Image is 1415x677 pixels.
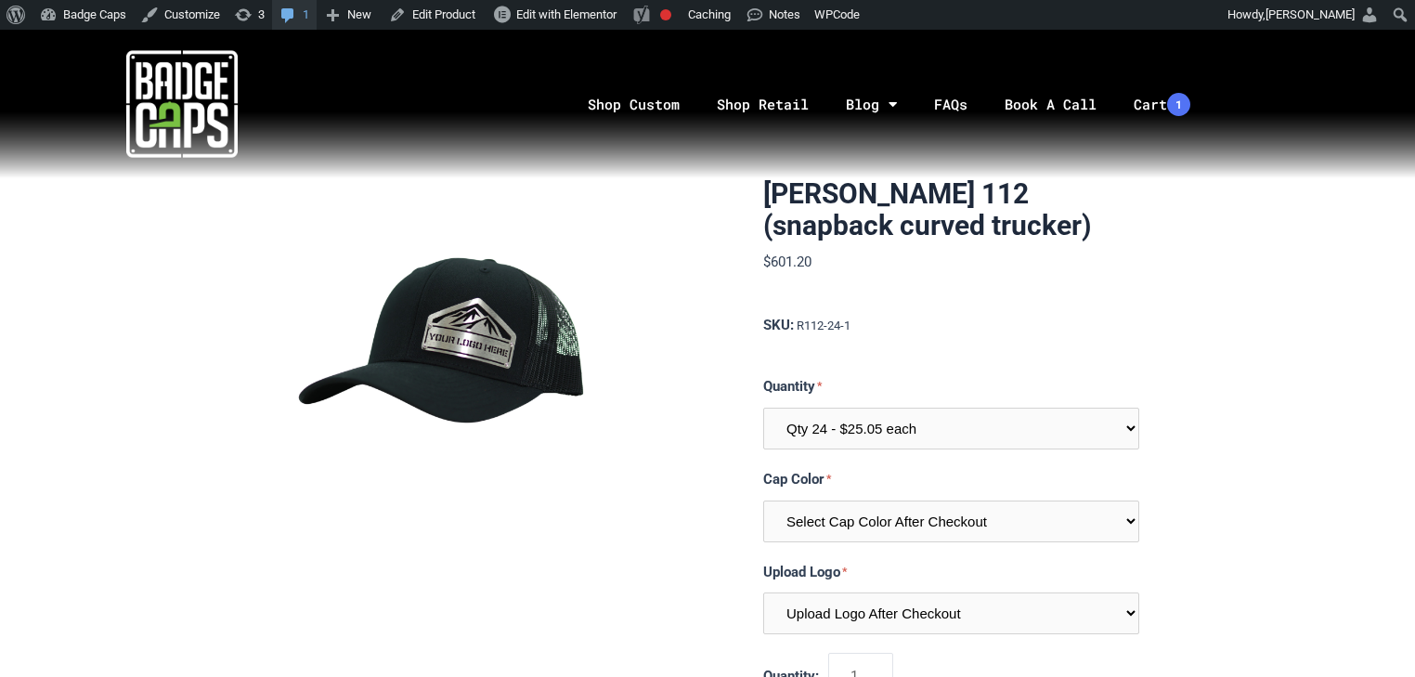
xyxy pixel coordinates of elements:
h1: [PERSON_NAME] 112 (snapback curved trucker) [763,178,1139,241]
label: Upload Logo [763,561,1139,584]
span: $601.20 [763,254,811,270]
label: Quantity [763,375,1139,398]
span: R112-24-1 [797,319,850,332]
a: Book A Call [986,56,1115,153]
span: [PERSON_NAME] [1266,7,1355,21]
a: Shop Retail [698,56,827,153]
span: SKU: [763,317,794,333]
div: Focus keyphrase not set [660,9,671,20]
img: badgecaps white logo with green acccent [126,48,238,160]
a: Blog [827,56,915,153]
a: Cart1 [1115,56,1209,153]
span: Edit with Elementor [516,7,617,21]
a: Shop Custom [569,56,698,153]
a: FAQs [915,56,986,153]
img: BadgeCaps - Richardson 112 [276,178,619,522]
label: Cap Color [763,468,1139,491]
iframe: Chat Widget [1322,588,1415,677]
nav: Menu [363,56,1415,153]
